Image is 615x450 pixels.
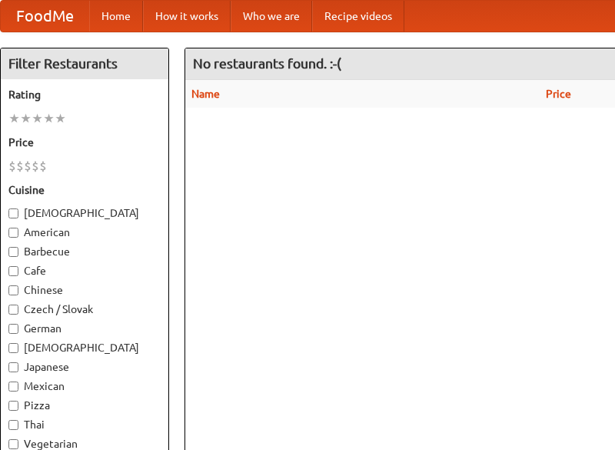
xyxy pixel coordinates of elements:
label: [DEMOGRAPHIC_DATA] [8,205,161,221]
a: Name [191,88,220,100]
label: Barbecue [8,244,161,259]
input: Pizza [8,401,18,411]
input: American [8,228,18,238]
input: Japanese [8,362,18,372]
label: Chinese [8,282,161,298]
label: Japanese [8,359,161,375]
input: Barbecue [8,247,18,257]
label: Czech / Slovak [8,302,161,317]
input: Thai [8,420,18,430]
label: American [8,225,161,240]
li: $ [8,158,16,175]
li: ★ [8,110,20,127]
li: $ [16,158,24,175]
ng-pluralize: No restaurants found. :-( [193,56,341,71]
h5: Rating [8,87,161,102]
li: ★ [55,110,66,127]
input: [DEMOGRAPHIC_DATA] [8,208,18,218]
label: Pizza [8,398,161,413]
h5: Cuisine [8,182,161,198]
label: Thai [8,417,161,432]
li: ★ [32,110,43,127]
li: $ [32,158,39,175]
li: ★ [43,110,55,127]
a: How it works [143,1,231,32]
input: German [8,324,18,334]
h5: Price [8,135,161,150]
input: Cafe [8,266,18,276]
li: $ [24,158,32,175]
input: Vegetarian [8,439,18,449]
a: Recipe videos [312,1,404,32]
a: FoodMe [1,1,89,32]
h4: Filter Restaurants [1,48,168,79]
a: Price [546,88,571,100]
label: Cafe [8,263,161,278]
label: Mexican [8,378,161,394]
input: [DEMOGRAPHIC_DATA] [8,343,18,353]
a: Home [89,1,143,32]
input: Czech / Slovak [8,305,18,315]
li: ★ [20,110,32,127]
label: German [8,321,161,336]
a: Who we are [231,1,312,32]
input: Chinese [8,285,18,295]
li: $ [39,158,47,175]
input: Mexican [8,382,18,392]
label: [DEMOGRAPHIC_DATA] [8,340,161,355]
